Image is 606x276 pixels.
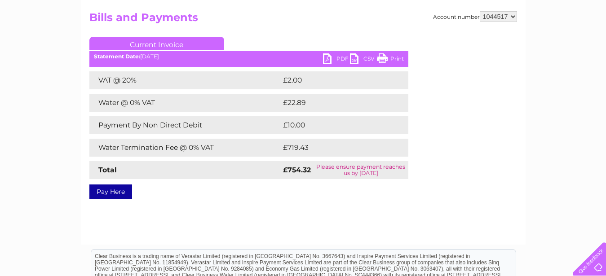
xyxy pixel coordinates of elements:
a: Pay Here [89,184,132,199]
a: CSV [350,53,377,66]
b: Statement Date: [94,53,140,60]
td: £2.00 [281,71,388,89]
td: Payment By Non Direct Debit [89,116,281,134]
td: VAT @ 20% [89,71,281,89]
td: Water Termination Fee @ 0% VAT [89,139,281,157]
td: £719.43 [281,139,392,157]
div: Account number [433,11,517,22]
a: Water [448,38,465,45]
a: 0333 014 3131 [437,4,499,16]
strong: Total [98,166,117,174]
td: Water @ 0% VAT [89,94,281,112]
a: PDF [323,53,350,66]
img: logo.png [21,23,67,51]
a: Telecoms [495,38,522,45]
a: Current Invoice [89,37,224,50]
td: £22.89 [281,94,390,112]
div: Clear Business is a trading name of Verastar Limited (registered in [GEOGRAPHIC_DATA] No. 3667643... [91,5,516,44]
a: Log out [576,38,597,45]
td: Please ensure payment reaches us by [DATE] [314,161,408,179]
div: [DATE] [89,53,408,60]
a: Energy [470,38,490,45]
a: Print [377,53,404,66]
td: £10.00 [281,116,390,134]
strong: £754.32 [283,166,311,174]
a: Blog [528,38,541,45]
a: Contact [546,38,568,45]
h2: Bills and Payments [89,11,517,28]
